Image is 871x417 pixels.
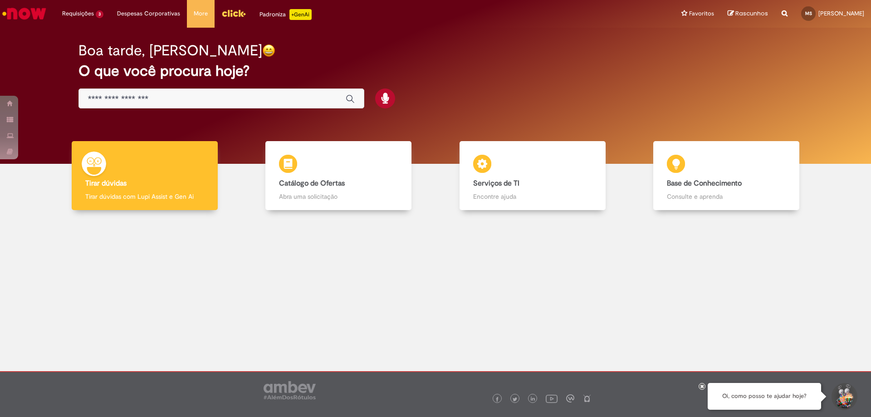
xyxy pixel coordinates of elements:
b: Base de Conhecimento [667,179,742,188]
p: +GenAi [289,9,312,20]
a: Catálogo de Ofertas Abra uma solicitação [242,141,436,211]
div: Padroniza [259,9,312,20]
p: Encontre ajuda [473,192,592,201]
p: Tirar dúvidas com Lupi Assist e Gen Ai [85,192,204,201]
h2: O que você procura hoje? [78,63,793,79]
a: Rascunhos [728,10,768,18]
p: Abra uma solicitação [279,192,398,201]
span: Rascunhos [735,9,768,18]
b: Catálogo de Ofertas [279,179,345,188]
p: Consulte e aprenda [667,192,786,201]
img: logo_footer_youtube.png [546,392,558,404]
span: [PERSON_NAME] [818,10,864,17]
span: 3 [96,10,103,18]
span: Despesas Corporativas [117,9,180,18]
a: Base de Conhecimento Consulte e aprenda [630,141,824,211]
span: MS [805,10,812,16]
img: ServiceNow [1,5,48,23]
span: More [194,9,208,18]
div: Oi, como posso te ajudar hoje? [708,383,821,410]
img: logo_footer_facebook.png [495,397,499,402]
img: logo_footer_naosei.png [583,394,591,402]
a: Tirar dúvidas Tirar dúvidas com Lupi Assist e Gen Ai [48,141,242,211]
img: logo_footer_linkedin.png [531,397,535,402]
img: logo_footer_workplace.png [566,394,574,402]
span: Favoritos [689,9,714,18]
img: logo_footer_ambev_rotulo_gray.png [264,381,316,399]
img: click_logo_yellow_360x200.png [221,6,246,20]
span: Requisições [62,9,94,18]
b: Tirar dúvidas [85,179,127,188]
img: happy-face.png [262,44,275,57]
a: Serviços de TI Encontre ajuda [435,141,630,211]
img: logo_footer_twitter.png [513,397,517,402]
h2: Boa tarde, [PERSON_NAME] [78,43,262,59]
b: Serviços de TI [473,179,519,188]
button: Iniciar Conversa de Suporte [830,383,857,410]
